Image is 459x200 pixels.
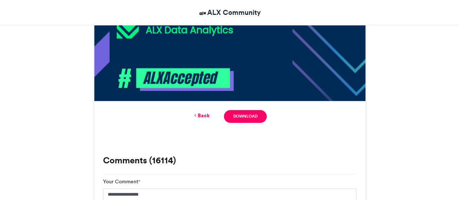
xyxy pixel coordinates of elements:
label: Your Comment [103,178,140,185]
h3: Comments (16114) [103,156,356,165]
img: ALX Community [198,9,207,18]
a: ALX Community [198,7,261,18]
a: Back [192,112,209,119]
a: Download [224,110,266,123]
